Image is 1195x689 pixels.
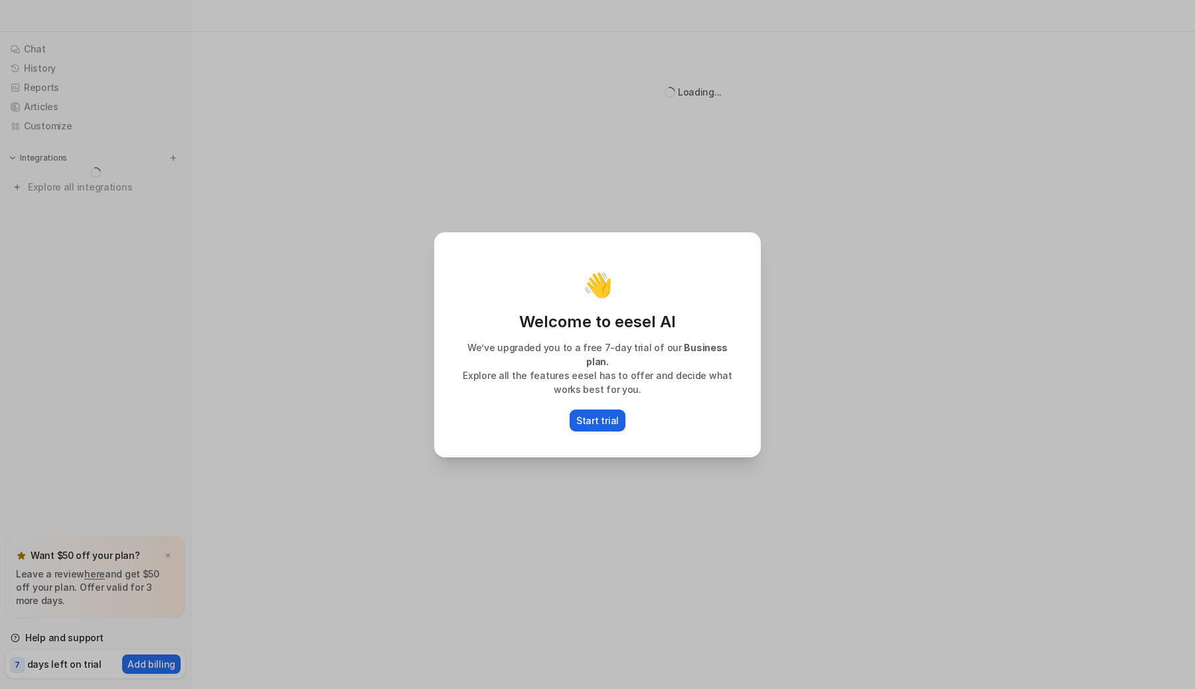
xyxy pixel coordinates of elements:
[576,414,619,427] p: Start trial
[449,368,746,396] p: Explore all the features eesel has to offer and decide what works best for you.
[449,341,746,368] p: We’ve upgraded you to a free 7-day trial of our
[583,271,613,298] p: 👋
[570,410,625,431] button: Start trial
[449,311,746,333] p: Welcome to eesel AI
